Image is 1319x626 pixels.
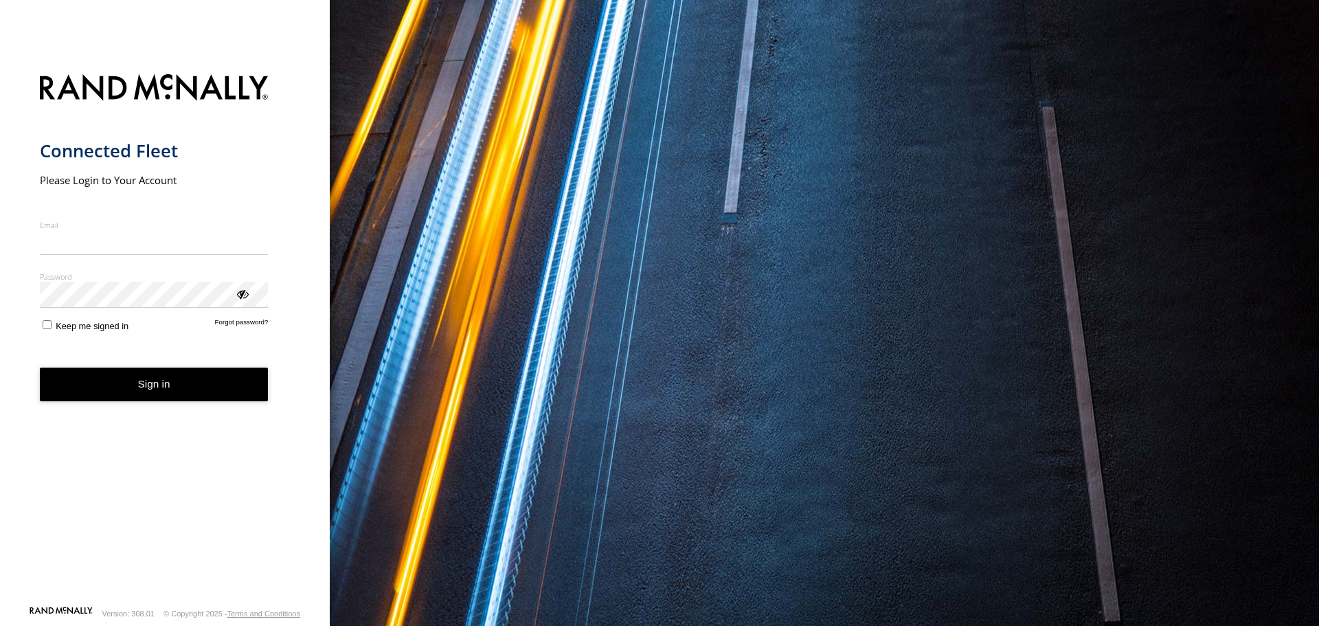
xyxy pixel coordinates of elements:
div: Version: 308.01 [102,610,155,618]
img: Rand McNally [40,71,269,107]
h2: Please Login to Your Account [40,173,269,187]
div: ViewPassword [235,287,249,300]
label: Email [40,220,269,230]
span: Keep me signed in [56,321,128,331]
input: Keep me signed in [43,320,52,329]
a: Forgot password? [215,318,269,331]
a: Terms and Conditions [227,610,300,618]
h1: Connected Fleet [40,139,269,162]
button: Sign in [40,368,269,401]
a: Visit our Website [30,607,93,621]
label: Password [40,271,269,282]
form: main [40,66,291,605]
div: © Copyright 2025 - [164,610,300,618]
